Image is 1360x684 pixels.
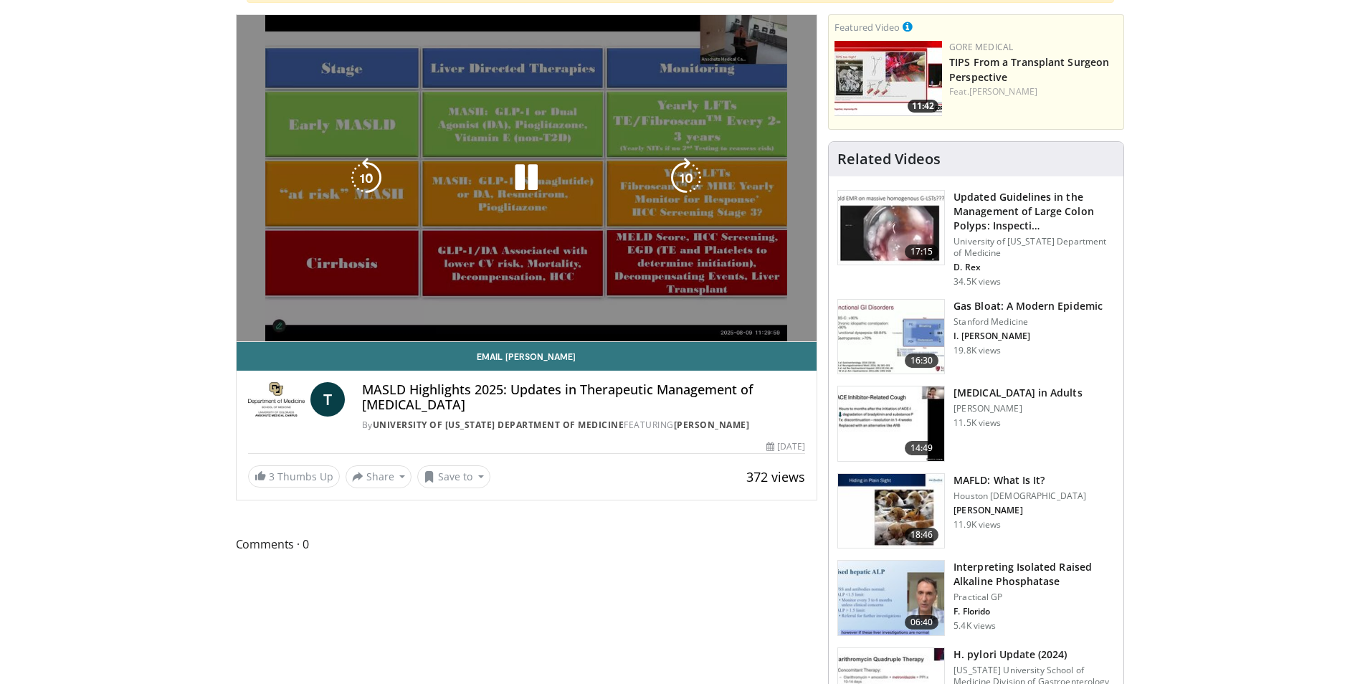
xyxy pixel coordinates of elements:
[954,620,996,632] p: 5.4K views
[954,592,1115,603] p: Practical GP
[362,382,805,413] h4: MASLD Highlights 2025: Updates in Therapeutic Management of [MEDICAL_DATA]
[954,647,1115,662] h3: H. pylori Update (2024)
[954,417,1001,429] p: 11.5K views
[838,386,944,461] img: 11950cd4-d248-4755-8b98-ec337be04c84.150x105_q85_crop-smart_upscale.jpg
[310,382,345,417] a: T
[837,299,1115,375] a: 16:30 Gas Bloat: A Modern Epidemic Stanford Medicine I. [PERSON_NAME] 19.8K views
[954,386,1082,400] h3: [MEDICAL_DATA] in Adults
[837,190,1115,288] a: 17:15 Updated Guidelines in the Management of Large Colon Polyps: Inspecti… University of [US_STA...
[837,386,1115,462] a: 14:49 [MEDICAL_DATA] in Adults [PERSON_NAME] 11.5K views
[954,345,1001,356] p: 19.8K views
[746,468,805,485] span: 372 views
[837,151,941,168] h4: Related Videos
[954,505,1086,516] p: [PERSON_NAME]
[949,85,1118,98] div: Feat.
[838,300,944,374] img: 480ec31d-e3c1-475b-8289-0a0659db689a.150x105_q85_crop-smart_upscale.jpg
[908,100,938,113] span: 11:42
[838,561,944,635] img: 6a4ee52d-0f16-480d-a1b4-8187386ea2ed.150x105_q85_crop-smart_upscale.jpg
[269,470,275,483] span: 3
[373,419,624,431] a: University of [US_STATE] Department of Medicine
[905,615,939,630] span: 06:40
[674,419,750,431] a: [PERSON_NAME]
[346,465,412,488] button: Share
[837,473,1115,549] a: 18:46 MAFLD: What Is It? Houston [DEMOGRAPHIC_DATA] [PERSON_NAME] 11.9K views
[834,41,942,116] img: 4003d3dc-4d84-4588-a4af-bb6b84f49ae6.150x105_q85_crop-smart_upscale.jpg
[236,535,818,554] span: Comments 0
[838,474,944,548] img: 413dc738-b12d-4fd3-9105-56a13100a2ee.150x105_q85_crop-smart_upscale.jpg
[954,490,1086,502] p: Houston [DEMOGRAPHIC_DATA]
[954,519,1001,531] p: 11.9K views
[954,606,1115,617] p: F. Florido
[954,262,1115,273] p: D. Rex
[248,382,305,417] img: University of Colorado Department of Medicine
[954,276,1001,288] p: 34.5K views
[905,441,939,455] span: 14:49
[237,15,817,342] video-js: Video Player
[954,473,1086,488] h3: MAFLD: What Is It?
[905,244,939,259] span: 17:15
[248,465,340,488] a: 3 Thumbs Up
[954,236,1115,259] p: University of [US_STATE] Department of Medicine
[954,560,1115,589] h3: Interpreting Isolated Raised Alkaline Phosphatase
[954,403,1082,414] p: [PERSON_NAME]
[838,191,944,265] img: dfcfcb0d-b871-4e1a-9f0c-9f64970f7dd8.150x105_q85_crop-smart_upscale.jpg
[949,41,1013,53] a: Gore Medical
[766,440,805,453] div: [DATE]
[954,299,1103,313] h3: Gas Bloat: A Modern Epidemic
[417,465,490,488] button: Save to
[834,21,900,34] small: Featured Video
[954,331,1103,342] p: I. [PERSON_NAME]
[949,55,1109,84] a: TIPS From a Transplant Surgeon Perspective
[954,190,1115,233] h3: Updated Guidelines in the Management of Large Colon Polyps: Inspecti…
[237,342,817,371] a: Email [PERSON_NAME]
[969,85,1037,98] a: [PERSON_NAME]
[905,528,939,542] span: 18:46
[905,353,939,368] span: 16:30
[834,41,942,116] a: 11:42
[362,419,805,432] div: By FEATURING
[954,316,1103,328] p: Stanford Medicine
[837,560,1115,636] a: 06:40 Interpreting Isolated Raised Alkaline Phosphatase Practical GP F. Florido 5.4K views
